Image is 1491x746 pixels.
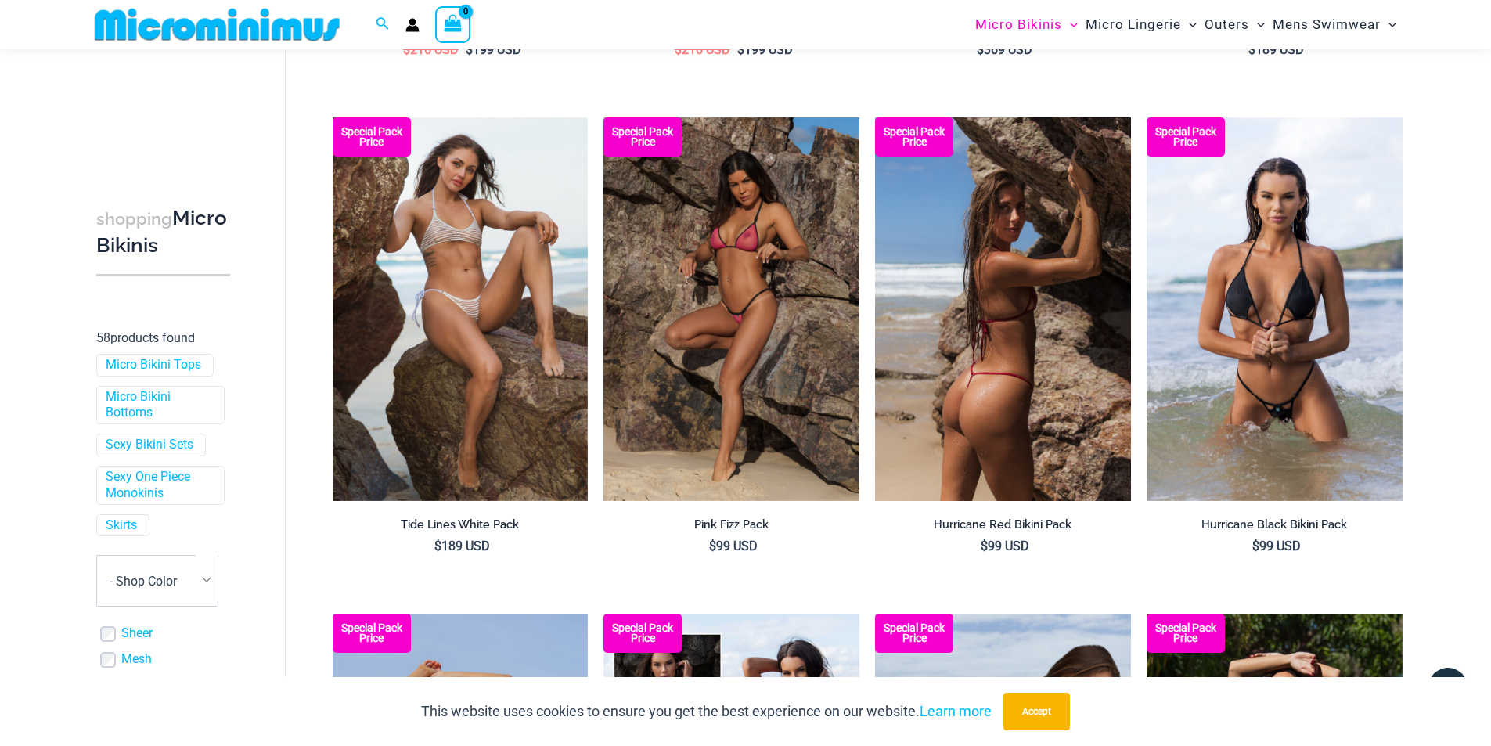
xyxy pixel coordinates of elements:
[1147,117,1403,501] img: Hurricane Black 3277 Tri Top 4277 Thong Bottom 09
[106,517,137,534] a: Skirts
[603,623,682,643] b: Special Pack Price
[1252,539,1301,553] bdi: 99 USD
[96,205,230,259] h3: Micro Bikinis
[1082,5,1201,45] a: Micro LingerieMenu ToggleMenu Toggle
[466,42,521,57] bdi: 199 USD
[603,517,859,538] a: Pink Fizz Pack
[1269,5,1400,45] a: Mens SwimwearMenu ToggleMenu Toggle
[875,127,953,147] b: Special Pack Price
[709,539,758,553] bdi: 99 USD
[1147,623,1225,643] b: Special Pack Price
[1181,5,1197,45] span: Menu Toggle
[1205,5,1249,45] span: Outers
[1003,693,1070,730] button: Accept
[1147,127,1225,147] b: Special Pack Price
[96,326,230,351] p: products found
[110,574,177,589] span: - Shop Color
[977,42,1032,57] bdi: 369 USD
[875,623,953,643] b: Special Pack Price
[333,517,589,538] a: Tide Lines White Pack
[106,438,193,454] a: Sexy Bikini Sets
[975,5,1062,45] span: Micro Bikinis
[333,623,411,643] b: Special Pack Price
[97,557,218,607] span: - Shop Color
[403,42,410,57] span: $
[875,117,1131,501] a: Hurricane Red 3277 Tri Top 4277 Thong Bottom 05 Hurricane Red 3277 Tri Top 4277 Thong Bottom 06Hu...
[121,626,153,643] a: Sheer
[1201,5,1269,45] a: OutersMenu ToggleMenu Toggle
[106,389,212,422] a: Micro Bikini Bottoms
[1248,42,1255,57] span: $
[333,117,589,501] a: Tide Lines White 350 Halter Top 470 Thong 05 Tide Lines White 350 Halter Top 470 Thong 03Tide Lin...
[1252,539,1259,553] span: $
[434,539,441,553] span: $
[875,117,1131,501] img: Hurricane Red 3277 Tri Top 4277 Thong Bottom 06
[603,117,859,501] a: Pink Fizz Pink Black 317 Tri Top 421 String Bottom Pink Fizz Pink Black 317 Tri Top 421 String Bo...
[405,18,420,32] a: Account icon link
[737,42,793,57] bdi: 199 USD
[603,117,859,501] img: Pink Fizz Pink Black 317 Tri Top 421 String Bottom
[1147,117,1403,501] a: Hurricane Black 3277 Tri Top 4277 Thong Bottom 09 Hurricane Black 3277 Tri Top 4277 Thong Bottom ...
[603,517,859,532] h2: Pink Fizz Pack
[435,6,471,42] a: View Shopping Cart, empty
[737,42,744,57] span: $
[421,700,992,723] p: This website uses cookies to ensure you get the best experience on our website.
[1147,517,1403,532] h2: Hurricane Black Bikini Pack
[376,15,390,34] a: Search icon link
[1381,5,1396,45] span: Menu Toggle
[333,517,589,532] h2: Tide Lines White Pack
[981,539,1029,553] bdi: 99 USD
[96,209,172,229] span: shopping
[121,652,152,669] a: Mesh
[434,539,490,553] bdi: 189 USD
[1273,5,1381,45] span: Mens Swimwear
[977,42,984,57] span: $
[709,539,716,553] span: $
[603,127,682,147] b: Special Pack Price
[675,42,682,57] span: $
[88,7,346,42] img: MM SHOP LOGO FLAT
[403,42,459,57] bdi: 216 USD
[920,703,992,719] a: Learn more
[106,357,201,373] a: Micro Bikini Tops
[875,517,1131,538] a: Hurricane Red Bikini Pack
[875,517,1131,532] h2: Hurricane Red Bikini Pack
[333,117,589,501] img: Tide Lines White 350 Halter Top 470 Thong 05
[1249,5,1265,45] span: Menu Toggle
[106,469,212,502] a: Sexy One Piece Monokinis
[333,127,411,147] b: Special Pack Price
[96,330,110,345] span: 58
[1062,5,1078,45] span: Menu Toggle
[96,556,218,607] span: - Shop Color
[971,5,1082,45] a: Micro BikinisMenu ToggleMenu Toggle
[1248,42,1304,57] bdi: 189 USD
[1086,5,1181,45] span: Micro Lingerie
[675,42,730,57] bdi: 216 USD
[969,2,1403,47] nav: Site Navigation
[466,42,473,57] span: $
[981,539,988,553] span: $
[1147,517,1403,538] a: Hurricane Black Bikini Pack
